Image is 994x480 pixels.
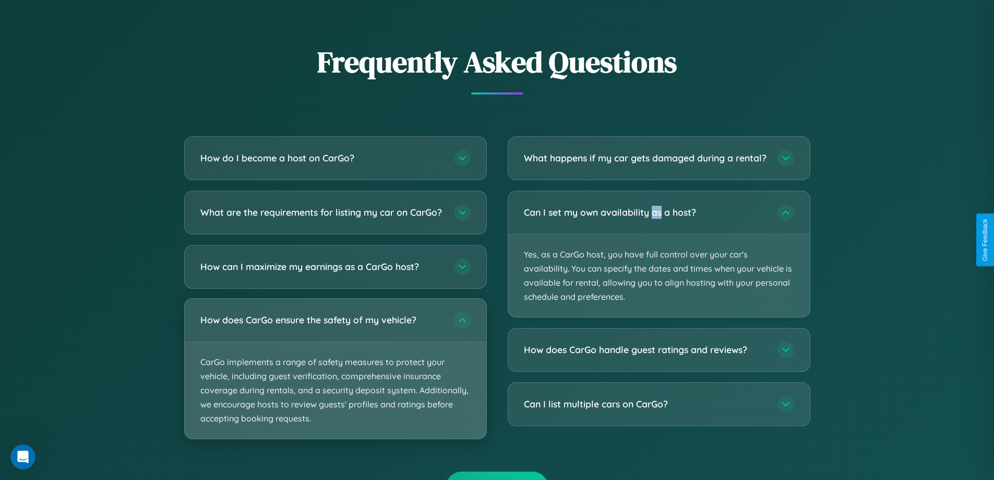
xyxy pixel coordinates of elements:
h3: What are the requirements for listing my car on CarGo? [200,206,444,219]
h3: What happens if my car gets damaged during a rental? [524,151,767,165]
iframe: Intercom live chat [10,444,35,470]
h3: How can I maximize my earnings as a CarGo host? [200,260,444,273]
h3: Can I set my own availability as a host? [524,206,767,219]
h3: How do I become a host on CarGo? [200,151,444,165]
h3: Can I list multiple cars on CarGo? [524,398,767,411]
h2: Frequently Asked Questions [184,42,810,82]
h3: How does CarGo ensure the safety of my vehicle? [200,313,444,326]
div: Give Feedback [981,219,989,261]
p: CarGo implements a range of safety measures to protect your vehicle, including guest verification... [185,342,486,439]
h3: How does CarGo handle guest ratings and reviews? [524,344,767,357]
p: Yes, as a CarGo host, you have full control over your car's availability. You can specify the dat... [508,235,810,318]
